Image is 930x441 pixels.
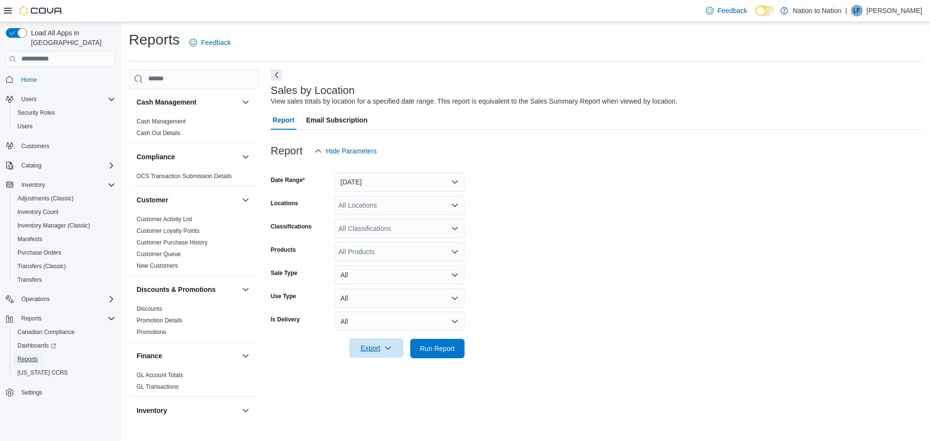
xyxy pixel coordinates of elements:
[2,73,119,87] button: Home
[240,194,251,206] button: Customer
[17,93,115,105] span: Users
[240,96,251,108] button: Cash Management
[21,95,36,103] span: Users
[271,246,296,254] label: Products
[240,151,251,163] button: Compliance
[17,386,115,398] span: Settings
[186,33,234,52] a: Feedback
[137,285,238,294] button: Discounts & Promotions
[137,305,162,313] span: Discounts
[17,160,45,171] button: Catalog
[137,215,192,223] span: Customer Activity List
[21,315,42,322] span: Reports
[2,312,119,325] button: Reports
[10,366,119,380] button: [US_STATE] CCRS
[451,248,459,256] button: Open list of options
[137,317,183,324] a: Promotion Details
[201,38,231,47] span: Feedback
[271,223,312,230] label: Classifications
[17,235,42,243] span: Manifests
[271,316,300,323] label: Is Delivery
[410,339,465,358] button: Run Report
[14,121,115,132] span: Users
[10,120,119,133] button: Users
[10,232,119,246] button: Manifests
[137,329,166,335] a: Promotions
[14,274,46,286] a: Transfers
[129,30,180,49] h1: Reports
[451,225,459,232] button: Open list of options
[17,293,54,305] button: Operations
[755,6,775,16] input: Dark Mode
[137,262,178,270] span: New Customers
[10,325,119,339] button: Canadian Compliance
[355,338,398,358] span: Export
[335,265,465,285] button: All
[310,141,381,161] button: Hide Parameters
[335,312,465,331] button: All
[137,383,179,390] a: GL Transactions
[240,405,251,416] button: Inventory
[14,193,77,204] a: Adjustments (Classic)
[271,199,298,207] label: Locations
[129,213,259,275] div: Customer
[137,372,183,379] a: GL Account Totals
[10,219,119,232] button: Inventory Manager (Classic)
[129,116,259,143] div: Cash Management
[10,273,119,287] button: Transfers
[17,328,75,336] span: Canadian Compliance
[2,159,119,172] button: Catalog
[17,313,115,324] span: Reports
[129,170,259,186] div: Compliance
[14,220,94,231] a: Inventory Manager (Classic)
[14,193,115,204] span: Adjustments (Classic)
[137,227,200,235] span: Customer Loyalty Points
[14,353,115,365] span: Reports
[14,340,115,351] span: Dashboards
[17,369,68,377] span: [US_STATE] CCRS
[451,201,459,209] button: Open list of options
[10,339,119,352] a: Dashboards
[14,107,115,119] span: Security Roles
[326,146,377,156] span: Hide Parameters
[14,367,72,379] a: [US_STATE] CCRS
[129,369,259,396] div: Finance
[10,259,119,273] button: Transfers (Classic)
[420,344,455,353] span: Run Report
[137,173,232,180] a: OCS Transaction Submission Details
[17,160,115,171] span: Catalog
[17,262,66,270] span: Transfers (Classic)
[14,367,115,379] span: Washington CCRS
[2,292,119,306] button: Operations
[137,130,181,137] a: Cash Out Details
[273,110,294,130] span: Report
[17,293,115,305] span: Operations
[14,206,115,218] span: Inventory Count
[240,350,251,362] button: Finance
[335,172,465,192] button: [DATE]
[702,1,751,20] a: Feedback
[21,181,45,189] span: Inventory
[137,406,167,415] h3: Inventory
[27,28,115,47] span: Load All Apps in [GEOGRAPHIC_DATA]
[2,385,119,399] button: Settings
[14,107,59,119] a: Security Roles
[271,69,282,81] button: Next
[137,406,238,415] button: Inventory
[17,74,115,86] span: Home
[17,249,62,257] span: Purchase Orders
[10,192,119,205] button: Adjustments (Classic)
[793,5,841,16] p: Nation to Nation
[17,195,74,202] span: Adjustments (Classic)
[137,129,181,137] span: Cash Out Details
[10,352,119,366] button: Reports
[17,122,32,130] span: Users
[21,76,37,84] span: Home
[306,110,368,130] span: Email Subscription
[17,208,59,216] span: Inventory Count
[717,6,747,15] span: Feedback
[271,269,297,277] label: Sale Type
[137,251,181,258] a: Customer Queue
[2,92,119,106] button: Users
